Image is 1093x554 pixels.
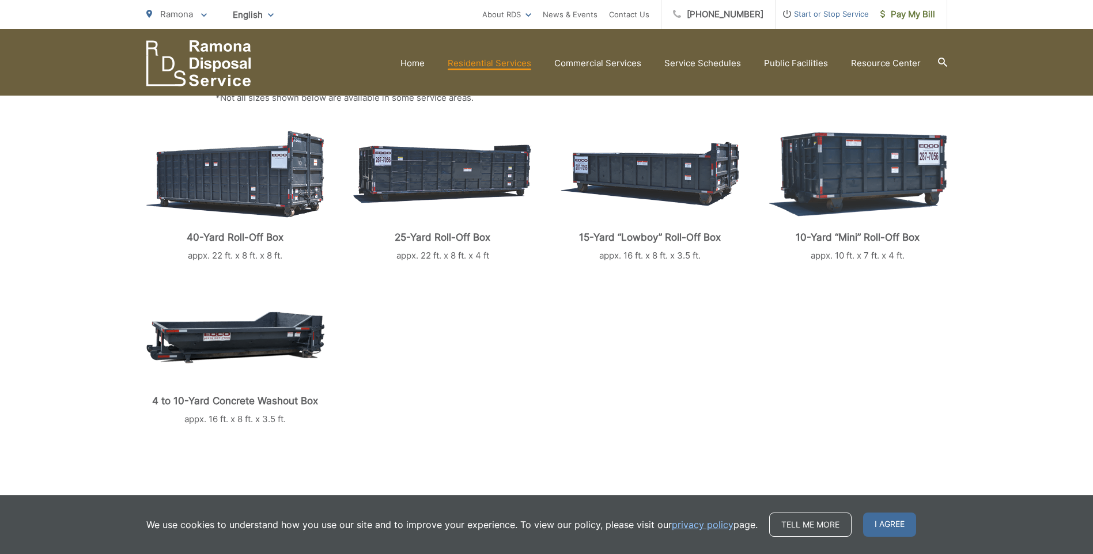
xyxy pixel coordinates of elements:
img: roll-off-25-yard.png [353,145,532,203]
a: EDCD logo. Return to the homepage. [146,40,251,86]
a: Commercial Services [554,56,641,70]
a: Residential Services [448,56,531,70]
a: About RDS [482,7,531,21]
span: English [224,5,282,25]
p: 10-Yard “Mini” Roll-Off Box [768,232,947,243]
a: Home [400,56,425,70]
a: Public Facilities [764,56,828,70]
a: Resource Center [851,56,921,70]
p: 40-Yard Roll-Off Box [146,232,325,243]
p: appx. 16 ft. x 8 ft. x 3.5 ft. [561,249,739,263]
a: Service Schedules [664,56,741,70]
img: roll-off-concrete.png [146,312,324,363]
p: appx. 16 ft. x 8 ft. x 3.5 ft. [146,412,325,426]
a: privacy policy [672,518,733,532]
p: We use cookies to understand how you use our site and to improve your experience. To view our pol... [146,518,758,532]
p: 15-Yard “Lowboy” Roll-Off Box [561,232,739,243]
p: 4 to 10-Yard Concrete Washout Box [146,395,325,407]
img: roll-off-40-yard.png [146,131,324,218]
p: appx. 22 ft. x 8 ft. x 4 ft [353,249,532,263]
a: News & Events [543,7,597,21]
span: Pay My Bill [880,7,935,21]
a: Tell me more [769,513,852,537]
img: roll-off-lowboy.png [561,142,739,206]
p: appx. 22 ft. x 8 ft. x 8 ft. [146,249,325,263]
img: roll-off-mini.png [769,132,947,217]
p: appx. 10 ft. x 7 ft. x 4 ft. [768,249,947,263]
span: I agree [863,513,916,537]
p: 25-Yard Roll-Off Box [353,232,532,243]
a: Contact Us [609,7,649,21]
p: *Not all sizes shown below are available in some service areas. [215,91,878,105]
span: Ramona [160,9,193,20]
